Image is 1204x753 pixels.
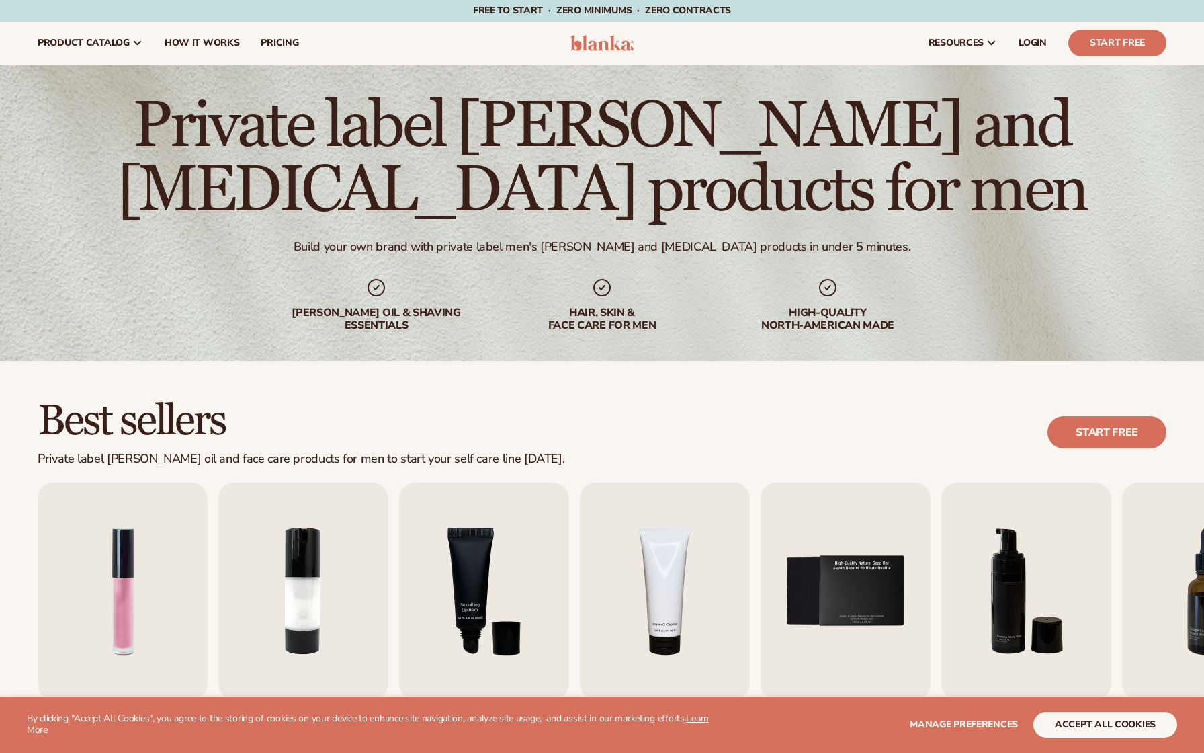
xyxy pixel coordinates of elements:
a: Learn More [27,712,709,736]
span: pricing [261,38,298,48]
div: Build your own brand with private label men's [PERSON_NAME] and [MEDICAL_DATA] products in under ... [294,239,910,255]
span: Manage preferences [910,718,1018,731]
p: By clicking "Accept All Cookies", you agree to the storing of cookies on your device to enhance s... [27,713,730,736]
span: product catalog [38,38,130,48]
div: Private label [PERSON_NAME] oil and face care products for men to start your self care line [DATE]. [38,452,564,467]
a: LOGIN [1008,22,1058,65]
a: Start Free [1068,30,1166,56]
button: accept all cookies [1033,712,1177,738]
div: [PERSON_NAME] oil & shaving essentials [290,307,462,332]
h1: Private label [PERSON_NAME] and [MEDICAL_DATA] products for men [38,94,1166,223]
span: resources [929,38,984,48]
a: pricing [250,22,309,65]
img: logo [570,35,634,51]
a: Start free [1047,416,1166,448]
a: product catalog [27,22,154,65]
div: High-quality North-american made [742,307,914,332]
a: How It Works [154,22,251,65]
a: resources [918,22,1008,65]
div: hair, skin & face care for men [516,307,688,332]
button: Manage preferences [910,712,1018,738]
span: Free to start · ZERO minimums · ZERO contracts [473,4,731,17]
span: LOGIN [1019,38,1047,48]
h2: Best sellers [38,399,564,444]
span: How It Works [165,38,240,48]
